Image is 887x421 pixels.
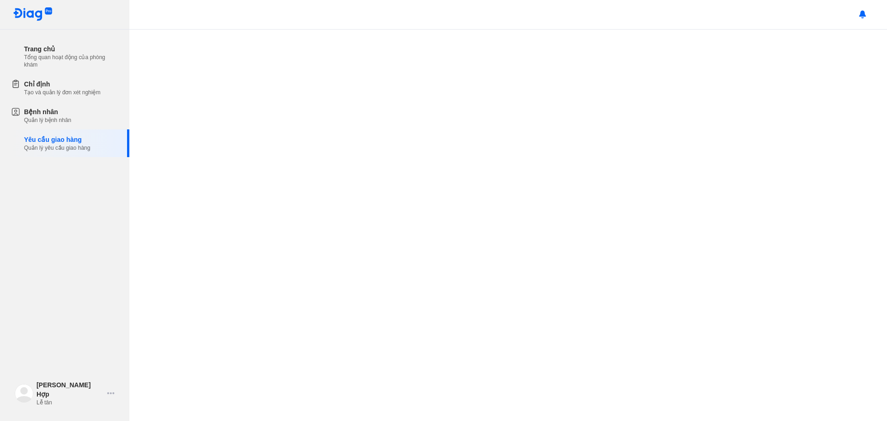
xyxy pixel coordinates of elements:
[15,384,33,403] img: logo
[13,7,53,22] img: logo
[24,89,100,96] div: Tạo và quản lý đơn xét nghiệm
[24,44,118,54] div: Trang chủ
[24,135,90,144] div: Yêu cầu giao hàng
[36,399,104,406] div: Lễ tân
[24,144,90,152] div: Quản lý yêu cầu giao hàng
[24,116,71,124] div: Quản lý bệnh nhân
[24,107,71,116] div: Bệnh nhân
[24,79,100,89] div: Chỉ định
[36,380,104,399] div: [PERSON_NAME] Hợp
[24,54,118,68] div: Tổng quan hoạt động của phòng khám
